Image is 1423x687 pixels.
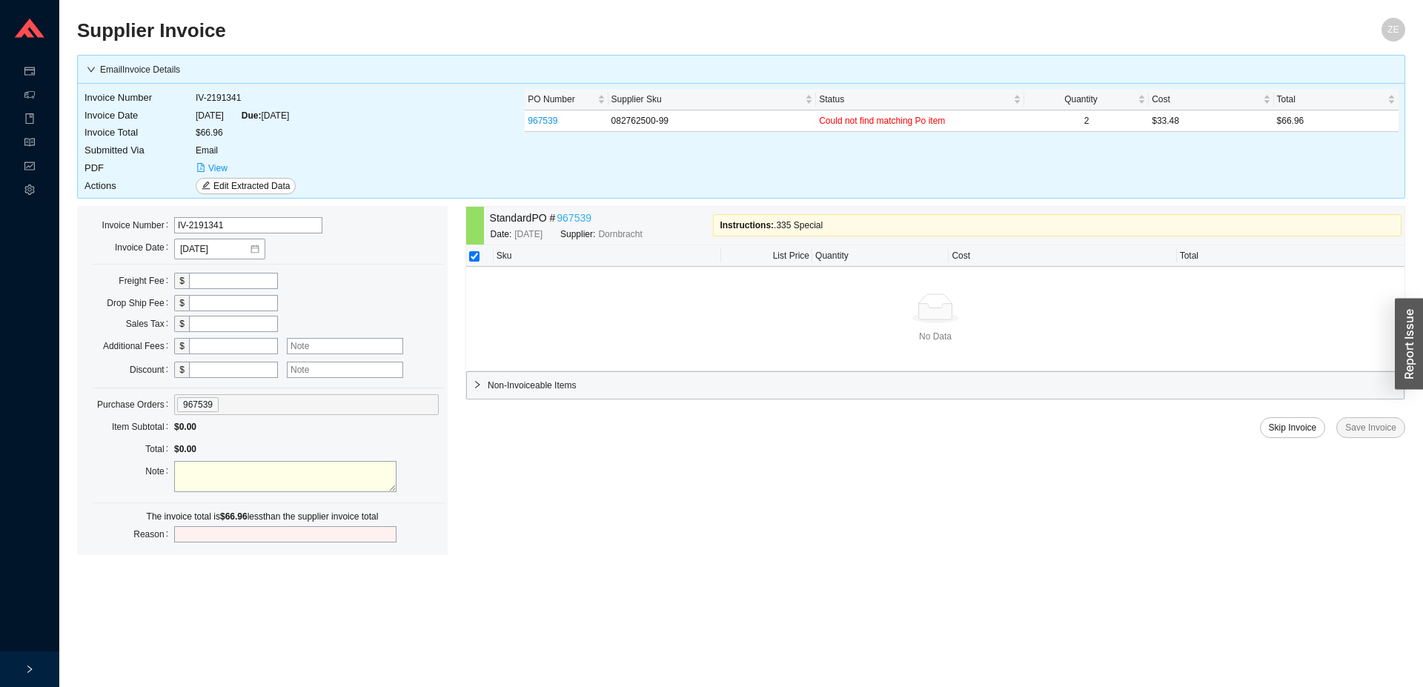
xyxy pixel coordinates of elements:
[195,124,296,142] td: $66.96
[180,242,249,256] input: 09/11/2025
[469,329,1402,344] div: No Data
[84,177,195,195] td: Actions
[242,110,262,121] span: Due:
[25,665,34,674] span: right
[195,89,296,107] td: IV-2191341
[107,293,174,313] label: Drop Ship Fee
[1269,420,1317,435] span: Skip Invoice
[196,160,228,176] button: file-pdfView
[174,422,196,432] span: $0.00
[24,61,35,84] span: credit-card
[87,62,1396,77] div: Email Invoice Details
[208,161,228,176] span: View
[196,178,296,194] button: editEdit Extracted Data
[145,461,174,482] label: Note
[819,113,1021,128] div: Could not find matching Po item
[97,394,174,415] label: Purchase Orders
[467,372,1404,399] div: Non-Invoiceable Items
[949,245,1176,267] th: Cost
[1024,89,1149,110] th: Quantity sortable
[195,142,296,159] td: Email
[202,181,210,191] span: edit
[84,124,195,142] td: Invoice Total
[133,524,174,545] label: Reason
[174,444,196,454] span: $0.00
[491,227,714,242] div: Date: Supplier:
[1027,92,1135,107] span: Quantity
[720,218,1395,233] div: .335 Special
[174,338,189,354] div: $
[177,397,219,412] span: 967539
[220,511,248,522] span: $66.96
[196,163,205,173] span: file-pdf
[115,237,174,258] label: Invoice Date
[87,65,96,74] span: down
[174,295,189,311] div: $
[174,273,189,289] div: $
[174,316,189,332] div: $
[103,336,174,356] label: Additional Fees
[1336,417,1405,438] button: Save Invoice
[24,179,35,203] span: setting
[490,210,714,227] div: Standard PO #
[720,220,774,230] span: Instructions :
[84,159,195,177] td: PDF
[1277,92,1384,107] span: Total
[816,89,1024,110] th: Status sortable
[287,362,403,378] input: Note
[819,92,1010,107] span: Status
[528,116,557,126] a: 967539
[84,89,195,107] td: Invoice Number
[112,416,174,437] label: Item Subtotal
[24,132,35,156] span: read
[86,509,439,524] div: The invoice total is less than the supplier invoice total
[1177,245,1404,267] th: Total
[528,92,594,107] span: PO Number
[1149,89,1273,110] th: Cost sortable
[77,18,1073,44] h2: Supplier Invoice
[557,210,591,227] a: 967539
[1387,18,1399,42] span: ZE
[24,108,35,132] span: book
[608,110,817,132] td: 082762500-99
[494,245,721,267] th: Sku
[84,142,195,159] td: Submitted Via
[195,107,296,125] td: [DATE] [DATE]
[24,156,35,179] span: fund
[611,92,803,107] span: Supplier Sku
[608,89,817,110] th: Supplier Sku sortable
[598,227,642,242] span: Dornbracht
[84,107,195,125] td: Invoice Date
[287,338,403,354] input: Note
[514,227,543,242] span: [DATE]
[1152,92,1259,107] span: Cost
[1274,89,1399,110] th: Total sortable
[126,313,174,334] label: Sales Tax
[488,378,1398,393] span: Non-Invoiceable Items
[1149,110,1273,132] td: $33.48
[812,245,949,267] th: Quantity
[213,179,290,193] span: Edit Extracted Data
[174,362,189,378] div: $
[1274,110,1399,132] td: $66.96
[525,89,608,110] th: PO Number sortable
[145,439,174,459] label: Total
[119,271,174,291] label: Freight Fee
[1260,417,1326,438] button: Skip Invoice
[473,380,482,389] span: right
[102,215,174,236] label: Invoice Number
[1024,110,1149,132] td: 2
[721,245,812,267] th: List Price
[130,359,174,380] label: Discount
